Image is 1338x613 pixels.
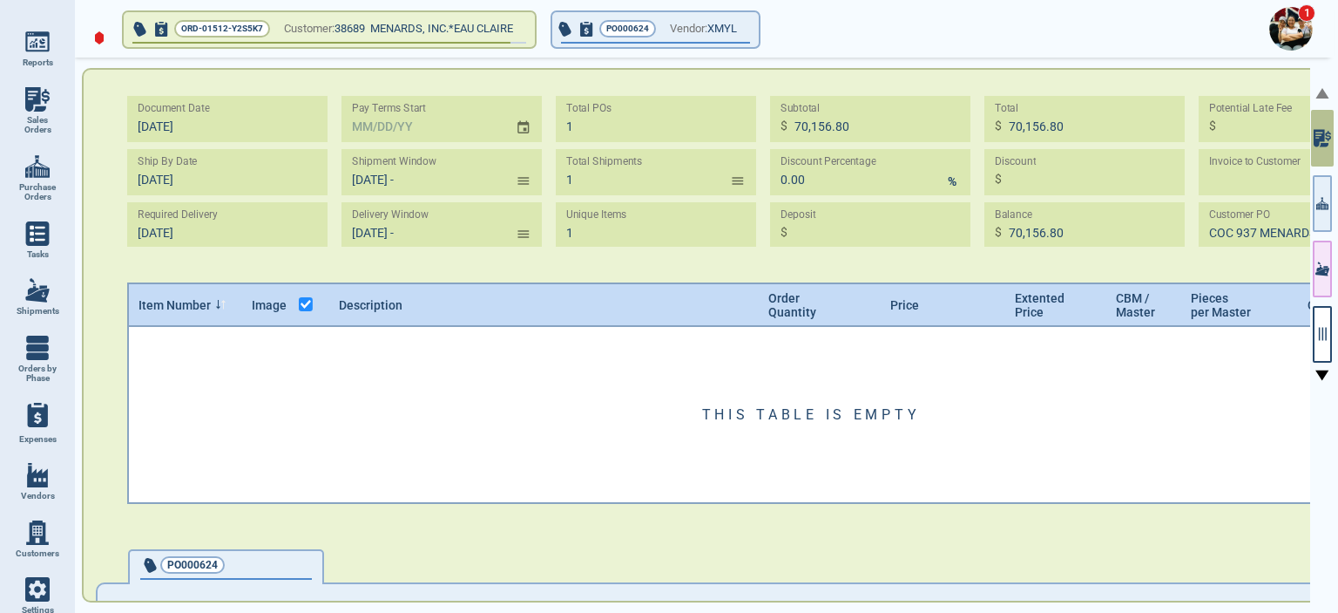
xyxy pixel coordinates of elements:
p: $ [995,223,1002,242]
p: $ [1209,117,1216,135]
label: Shipment Window [352,155,436,168]
span: Order Quantity [768,291,815,319]
label: Discount Percentage [780,155,876,168]
span: ORD-01512-Y2S5K7 [181,20,263,37]
span: PO000624 [167,556,218,574]
img: Avatar [1269,7,1313,51]
span: Sales Orders [14,115,61,135]
p: $ [995,117,1002,135]
span: Item Number [139,298,211,312]
span: PO000624 [606,20,649,37]
span: Vendor: [670,19,707,39]
label: Total POs [566,102,612,115]
p: $ [995,170,1002,188]
span: Expenses [19,434,57,445]
label: Subtotal [780,102,820,115]
button: Choose date [509,104,542,134]
label: Potential Late Fee [1209,102,1292,115]
span: Orders by Phase [14,364,61,384]
span: This table is empty [702,408,921,422]
label: Pay Terms Start [352,102,426,115]
label: Customer PO [1209,208,1270,221]
label: Required Delivery [138,208,218,221]
label: Discount [995,155,1036,168]
span: Purchase Orders [14,182,61,202]
p: $ [780,117,787,135]
img: menu_icon [25,463,50,487]
label: Total [995,102,1018,115]
img: menu_icon [25,336,50,360]
span: 38689 [334,19,370,39]
input: MM/DD/YY [127,149,317,195]
span: Tasks [27,249,49,260]
label: Unique Items [566,208,626,221]
label: Delivery Window [352,208,429,221]
img: menu_icon [25,30,50,54]
img: menu_icon [25,221,50,246]
img: menu_icon [25,278,50,303]
label: Total Shipments [566,155,642,168]
label: Document Date [138,102,210,115]
p: $ [780,223,787,242]
label: Deposit [780,208,816,221]
span: XMYL [707,19,737,39]
input: MM/DD/YY [341,96,502,142]
input: MM/DD/YY [127,202,317,249]
img: menu_icon [25,521,50,545]
span: Price [890,298,920,312]
input: MM/DD/YY [127,96,317,142]
span: Description [339,298,402,312]
span: CBM / Master [1116,291,1155,319]
label: Invoice to Customer [1209,155,1301,168]
span: Shipments [17,306,59,317]
span: Pieces per Master [1191,291,1251,319]
span: Customers [16,548,59,559]
label: Balance [995,208,1032,221]
span: Image [252,298,287,312]
img: menu_icon [25,87,50,112]
span: MENARDS, INC.*EAU CLAIRE [370,22,513,35]
img: menu_icon [25,577,50,602]
span: Vendors [21,491,55,501]
img: diamond [94,31,105,45]
span: Customer: [284,19,334,39]
button: ORD-01512-Y2S5K7Customer:38689 MENARDS, INC.*EAU CLAIRE [124,12,535,47]
span: Extented Price [1015,291,1059,319]
button: PO000624Vendor:XMYL [552,12,759,47]
img: menu_icon [25,154,50,179]
label: Ship By Date [138,155,197,168]
span: 1 [1298,4,1315,22]
p: % [948,173,956,191]
span: Reports [23,58,53,68]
